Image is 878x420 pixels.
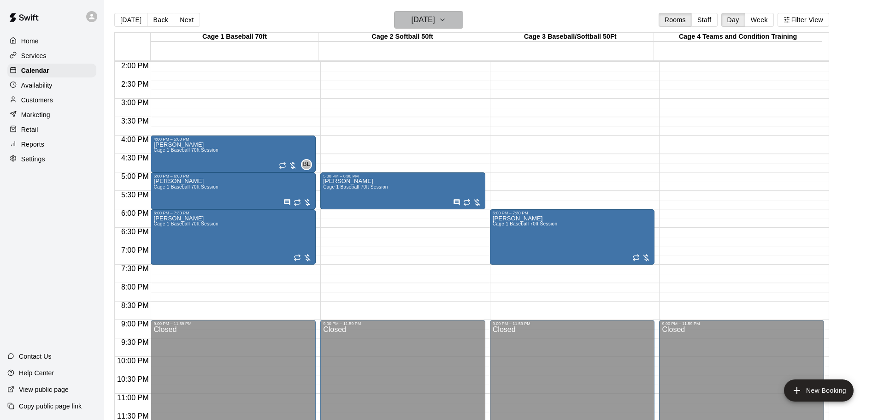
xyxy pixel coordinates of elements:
div: Cage 2 Softball 50ft [318,33,486,41]
span: 5:00 PM [119,172,151,180]
span: 4:30 PM [119,154,151,162]
p: Help Center [19,368,54,378]
div: 9:00 PM – 11:59 PM [662,321,821,326]
div: 5:00 PM – 6:00 PM: Cage 1 Baseball 70ft Session [320,172,485,209]
span: Recurring event [279,162,286,169]
span: Recurring event [632,254,640,261]
div: 9:00 PM – 11:59 PM [323,321,483,326]
p: View public page [19,385,69,394]
p: Calendar [21,66,49,75]
a: Retail [7,123,96,136]
button: Rooms [659,13,692,27]
p: Home [21,36,39,46]
button: Week [745,13,774,27]
div: 6:00 PM – 7:30 PM [493,211,652,215]
a: Marketing [7,108,96,122]
span: BL [303,160,310,169]
span: 11:00 PM [115,394,151,402]
button: Filter View [778,13,829,27]
p: Settings [21,154,45,164]
span: 2:30 PM [119,80,151,88]
span: 7:30 PM [119,265,151,272]
div: 6:00 PM – 7:30 PM: Cage 1 Baseball 70ft Session [151,209,316,265]
svg: Has notes [283,199,291,206]
button: Staff [691,13,718,27]
div: Cage 1 Baseball 70ft [151,33,318,41]
span: 2:00 PM [119,62,151,70]
span: 8:00 PM [119,283,151,291]
p: Marketing [21,110,50,119]
span: Cage 1 Baseball 70ft Session [153,148,218,153]
span: Recurring event [294,199,301,206]
p: Availability [21,81,53,90]
span: 9:00 PM [119,320,151,328]
p: Contact Us [19,352,52,361]
span: 10:00 PM [115,357,151,365]
div: 4:00 PM – 5:00 PM: Cage 1 Baseball 70ft Session [151,136,316,172]
a: Reports [7,137,96,151]
span: 3:30 PM [119,117,151,125]
div: 4:00 PM – 5:00 PM [153,137,313,142]
span: Cage 1 Baseball 70ft Session [493,221,558,226]
span: Cage 1 Baseball 70ft Session [153,221,218,226]
a: Settings [7,152,96,166]
div: Cage 3 Baseball/Softball 50Ft [486,33,654,41]
div: 6:00 PM – 7:30 PM [153,211,313,215]
a: Services [7,49,96,63]
div: Cage 4 Teams and Condition Training [654,33,822,41]
a: Customers [7,93,96,107]
a: Home [7,34,96,48]
div: 6:00 PM – 7:30 PM: Cage 1 Baseball 70ft Session [490,209,655,265]
span: Recurring event [463,199,471,206]
p: Retail [21,125,38,134]
button: Day [721,13,745,27]
p: Reports [21,140,44,149]
button: add [784,379,854,402]
p: Customers [21,95,53,105]
span: 3:00 PM [119,99,151,106]
span: 9:30 PM [119,338,151,346]
span: Cage 1 Baseball 70ft Session [323,184,388,189]
div: Brian Lewis [301,159,312,170]
h6: [DATE] [412,13,435,26]
div: 9:00 PM – 11:59 PM [153,321,313,326]
span: 8:30 PM [119,302,151,309]
svg: Has notes [453,199,460,206]
a: Calendar [7,64,96,77]
button: Next [174,13,200,27]
a: Availability [7,78,96,92]
span: Cage 1 Baseball 70ft Session [153,184,218,189]
span: 5:30 PM [119,191,151,199]
div: 5:00 PM – 6:00 PM: Cage 1 Baseball 70ft Session [151,172,316,209]
span: 11:30 PM [115,412,151,420]
span: 7:00 PM [119,246,151,254]
div: 5:00 PM – 6:00 PM [323,174,483,178]
span: 10:30 PM [115,375,151,383]
button: Back [147,13,174,27]
button: [DATE] [394,11,463,29]
div: 5:00 PM – 6:00 PM [153,174,313,178]
span: 6:00 PM [119,209,151,217]
span: Brian Lewis [305,159,312,170]
div: 9:00 PM – 11:59 PM [493,321,652,326]
p: Copy public page link [19,402,82,411]
button: [DATE] [114,13,147,27]
p: Services [21,51,47,60]
span: Recurring event [294,254,301,261]
span: 6:30 PM [119,228,151,236]
span: 4:00 PM [119,136,151,143]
